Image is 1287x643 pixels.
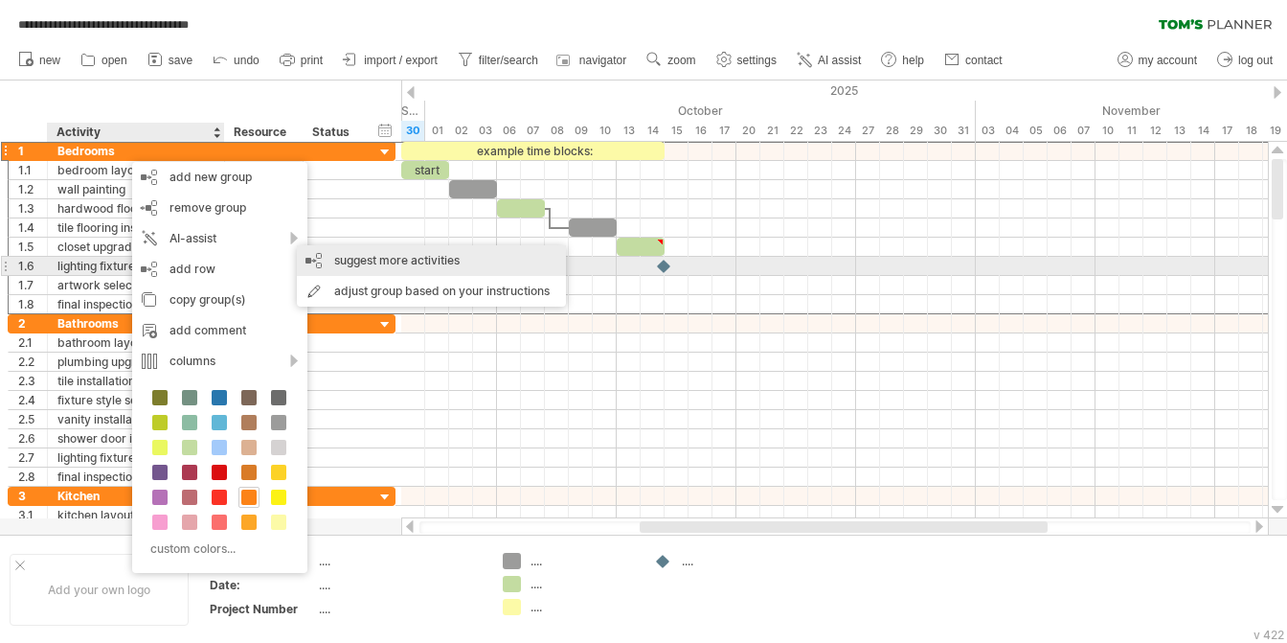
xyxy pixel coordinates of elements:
span: new [39,54,60,67]
a: print [275,48,328,73]
div: 2.6 [18,429,47,448]
div: Thursday, 16 October 2025 [689,121,712,141]
div: kitchen layout planning [57,506,214,524]
div: Thursday, 9 October 2025 [569,121,593,141]
a: settings [711,48,782,73]
a: help [876,48,930,73]
div: tile installation [57,372,214,390]
div: Wednesday, 19 November 2025 [1263,121,1287,141]
a: new [13,48,66,73]
div: Tuesday, 28 October 2025 [880,121,904,141]
div: adjust group based on your instructions [297,276,566,307]
div: Tuesday, 4 November 2025 [1000,121,1024,141]
div: Status [312,123,354,142]
div: .... [319,553,480,569]
div: closet upgrades [57,238,214,256]
div: Thursday, 30 October 2025 [928,121,952,141]
div: vanity installation [57,410,214,428]
span: remove group [169,200,246,215]
div: Resource [234,123,292,142]
div: Activity [56,123,214,142]
div: custom colors... [142,536,292,562]
div: .... [531,599,635,615]
a: my account [1113,48,1203,73]
div: 1.5 [18,238,47,256]
div: 1.8 [18,295,47,313]
div: Bedrooms [57,142,214,160]
a: zoom [642,48,701,73]
div: 3 [18,487,47,505]
span: AI assist [818,54,861,67]
div: 1 [18,142,47,160]
div: Friday, 10 October 2025 [593,121,617,141]
div: hardwood flooring installation [57,199,214,218]
div: fixture style selection [57,391,214,409]
div: Friday, 24 October 2025 [832,121,856,141]
div: Wednesday, 5 November 2025 [1024,121,1048,141]
div: Friday, 31 October 2025 [952,121,976,141]
span: undo [234,54,260,67]
a: navigator [553,48,632,73]
div: 1.2 [18,180,47,198]
span: log out [1238,54,1273,67]
a: contact [939,48,1008,73]
div: Thursday, 6 November 2025 [1048,121,1072,141]
div: Wednesday, 22 October 2025 [784,121,808,141]
span: help [902,54,924,67]
a: import / export [338,48,443,73]
div: .... [531,576,635,592]
div: Tuesday, 21 October 2025 [760,121,784,141]
div: artwork selection [57,276,214,294]
div: Wednesday, 12 November 2025 [1143,121,1167,141]
div: add row [132,254,307,285]
div: .... [531,553,635,569]
div: Monday, 6 October 2025 [497,121,521,141]
div: Wednesday, 29 October 2025 [904,121,928,141]
div: final inspection [57,468,214,486]
div: Wednesday, 15 October 2025 [665,121,689,141]
div: Wednesday, 8 October 2025 [545,121,569,141]
span: my account [1139,54,1197,67]
div: 3.1 [18,506,47,524]
div: Friday, 7 November 2025 [1072,121,1095,141]
a: log out [1212,48,1278,73]
div: Kitchen [57,487,214,505]
div: suggest more activities [297,245,566,276]
div: 2.5 [18,410,47,428]
span: import / export [364,54,438,67]
div: 2.7 [18,448,47,467]
div: Friday, 3 October 2025 [473,121,497,141]
a: filter/search [453,48,544,73]
div: Date: [210,577,315,593]
div: .... [319,601,480,617]
a: save [143,48,198,73]
div: .... [682,553,786,569]
div: Tuesday, 7 October 2025 [521,121,545,141]
div: Monday, 10 November 2025 [1095,121,1119,141]
div: Monday, 13 October 2025 [617,121,641,141]
div: Tuesday, 14 October 2025 [641,121,665,141]
span: open [102,54,127,67]
div: 1.1 [18,161,47,179]
span: save [169,54,192,67]
span: zoom [667,54,695,67]
div: Tuesday, 30 September 2025 [401,121,425,141]
div: Tuesday, 11 November 2025 [1119,121,1143,141]
div: Monday, 20 October 2025 [736,121,760,141]
div: Bathrooms [57,314,214,333]
div: columns [132,346,307,377]
div: add comment [132,315,307,346]
div: Tuesday, 18 November 2025 [1239,121,1263,141]
div: add new group [132,162,307,193]
span: contact [965,54,1003,67]
div: Friday, 17 October 2025 [712,121,736,141]
div: 1.3 [18,199,47,218]
div: Monday, 27 October 2025 [856,121,880,141]
div: 1.4 [18,218,47,237]
div: start [401,161,449,179]
div: 2.4 [18,391,47,409]
div: AI-assist [132,223,307,254]
div: bedroom layout planning [57,161,214,179]
div: v 422 [1253,628,1284,642]
a: open [76,48,133,73]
